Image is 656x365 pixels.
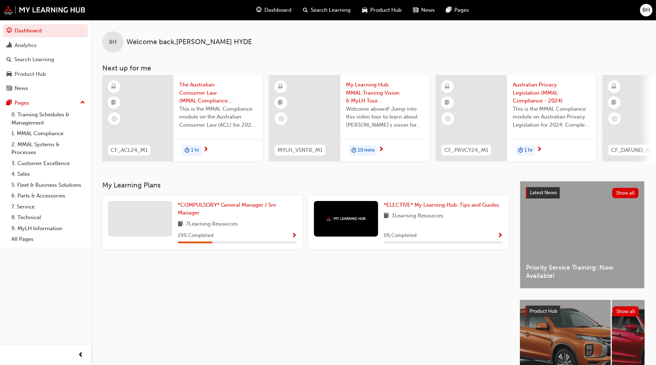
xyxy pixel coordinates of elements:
[112,98,117,107] span: booktick-icon
[9,109,88,128] a: 0. Training Schedules & Management
[4,5,86,15] img: mmal
[6,42,12,49] span: chart-icon
[178,201,297,217] a: *COMPULSORY* General Manager / Snr Manager
[392,212,443,221] span: 1 Learning Resources
[102,181,508,189] h3: My Learning Plans
[444,146,488,154] span: CF_PRVCY24_M1
[445,116,451,122] span: learningRecordVerb_NONE-icon
[9,223,88,234] a: 9. MyLH Information
[78,351,84,360] span: prev-icon
[441,3,475,17] a: pages-iconPages
[265,6,292,14] span: Dashboard
[9,212,88,223] a: 8. Technical
[6,28,12,34] span: guage-icon
[3,24,88,37] a: Dashboard
[6,57,11,63] span: search-icon
[9,169,88,180] a: 4. Sales
[358,146,375,154] span: 10 mins
[611,146,653,154] span: CF_DAFUND_M1
[102,75,263,161] a: CF_ACL24_M1The Australian Consumer Law (MMAL Compliance - 2024)This is the MMAL Compliance module...
[346,81,424,105] span: My Learning Hub: MMAL Training Vision & MyLH Tour (Elective)
[513,81,590,105] span: Australian Privacy Legislation (MMAL Compliance - 2024)
[422,6,435,14] span: News
[3,82,88,95] a: News
[530,308,557,314] span: Product Hub
[613,306,639,317] button: Show all
[15,99,29,107] div: Pages
[178,202,277,216] span: *COMPULSORY* General Manager / Snr Manager
[384,232,417,240] span: 0 % Completed
[446,6,452,15] span: pages-icon
[291,233,297,239] span: Show Progress
[362,6,368,15] span: car-icon
[9,128,88,139] a: 1. MMAL Compliance
[526,306,639,317] a: Product HubShow all
[3,39,88,52] a: Analytics
[9,234,88,245] a: All Pages
[326,216,366,221] img: mmal
[111,146,148,154] span: CF_ACL24_M1
[513,105,590,129] span: This is the MMAL Compliance module on Australian Privacy Legislation for 2024. Complete this modu...
[203,147,208,153] span: next-icon
[251,3,298,17] a: guage-iconDashboard
[436,75,596,161] a: CF_PRVCY24_M1Australian Privacy Legislation (MMAL Compliance - 2024)This is the MMAL Compliance m...
[298,3,357,17] a: search-iconSearch Learning
[378,147,384,153] span: next-icon
[640,4,652,16] button: BH
[269,75,429,161] a: MYLH_VSNTR_M1My Learning Hub: MMAL Training Vision & MyLH Tour (Elective)Welcome aboard! Jump int...
[9,139,88,158] a: 2. MMAL Systems & Processes
[408,3,441,17] a: news-iconNews
[112,82,117,91] span: learningResourceType_ELEARNING-icon
[91,64,656,72] h3: Next up for me
[178,232,213,240] span: 29 % Completed
[109,38,117,46] span: BH
[3,68,88,81] a: Product Hub
[526,264,639,280] span: Priority Service Training: Now Available!
[14,55,54,64] div: Search Learning
[6,71,12,78] span: car-icon
[111,116,118,122] span: learningRecordVerb_NONE-icon
[3,96,88,110] button: Pages
[179,105,257,129] span: This is the MMAL Compliance module on the Australian Consumer Law (ACL) for 2024. Complete this m...
[445,98,450,107] span: booktick-icon
[185,146,190,155] span: duration-icon
[445,82,450,91] span: learningResourceType_ELEARNING-icon
[9,201,88,212] a: 7. Service
[6,85,12,92] span: news-icon
[497,233,503,239] span: Show Progress
[525,146,533,154] span: 1 hr
[278,82,283,91] span: learningResourceType_ELEARNING-icon
[351,146,356,155] span: duration-icon
[612,98,617,107] span: booktick-icon
[278,116,284,122] span: learningRecordVerb_NONE-icon
[3,53,88,66] a: Search Learning
[384,201,502,209] a: *ELECTIVE* My Learning Hub: Tips and Guides
[611,116,618,122] span: learningRecordVerb_NONE-icon
[520,181,645,289] a: Latest NewsShow allPriority Service Training: Now Available!
[537,147,542,153] span: next-icon
[257,6,262,15] span: guage-icon
[642,6,650,14] span: BH
[9,158,88,169] a: 3. Customer Excellence
[126,38,252,46] span: Welcome back , [PERSON_NAME] HYDE
[15,70,46,78] div: Product Hub
[346,105,424,129] span: Welcome aboard! Jump into this video tour to learn about [PERSON_NAME]'s vision for your learning...
[15,41,37,49] div: Analytics
[9,180,88,191] a: 5. Fleet & Business Solutions
[518,146,523,155] span: duration-icon
[612,188,639,198] button: Show all
[9,190,88,201] a: 6. Parts & Accessories
[530,190,557,196] span: Latest News
[178,220,183,229] span: book-icon
[303,6,308,15] span: search-icon
[278,146,322,154] span: MYLH_VSNTR_M1
[371,6,402,14] span: Product Hub
[612,82,617,91] span: learningResourceType_ELEARNING-icon
[179,81,257,105] span: The Australian Consumer Law (MMAL Compliance - 2024)
[186,220,238,229] span: 7 Learning Resources
[15,84,28,92] div: News
[3,23,88,96] button: DashboardAnalyticsSearch LearningProduct HubNews
[384,202,499,208] span: *ELECTIVE* My Learning Hub: Tips and Guides
[526,187,639,199] a: Latest NewsShow all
